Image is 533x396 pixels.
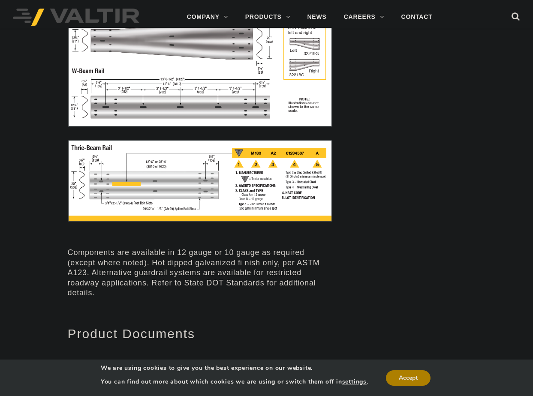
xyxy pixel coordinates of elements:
a: COMPANY [178,9,237,26]
p: We are using cookies to give you the best experience on our website. [101,364,368,372]
button: Accept [386,370,431,386]
img: Valtir [13,9,139,26]
p: You can find out more about which cookies we are using or switch them off in . [101,378,368,386]
a: CONTACT [393,9,441,26]
button: settings [342,378,367,386]
a: CAREERS [335,9,393,26]
a: NEWS [298,9,335,26]
p: Components are available in 12 gauge or 10 gauge as required (except where noted). Hot dipped gal... [68,248,332,298]
a: PRODUCTS [237,9,299,26]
